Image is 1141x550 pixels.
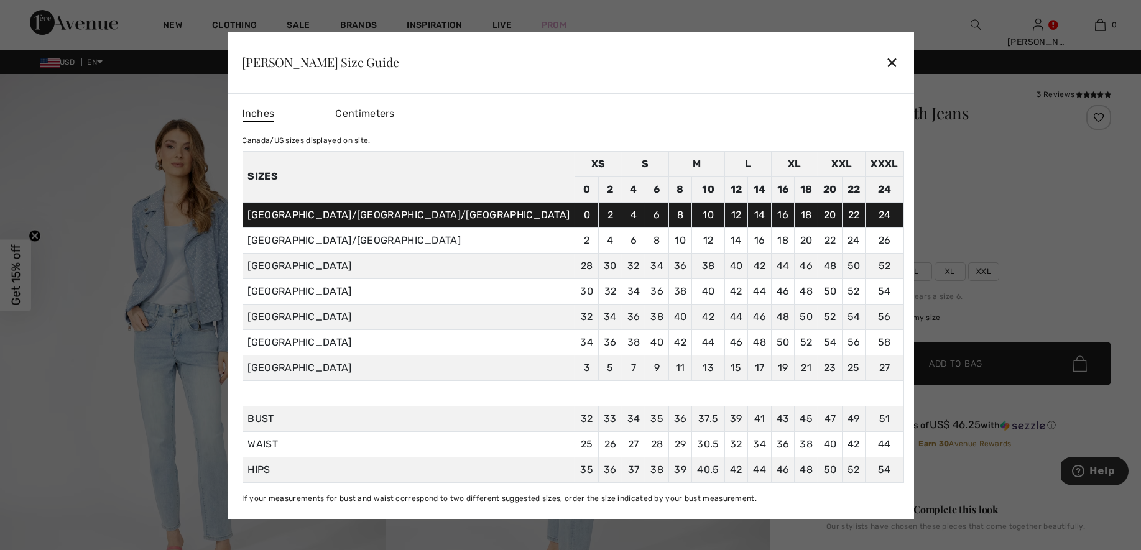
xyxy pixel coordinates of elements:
td: 44 [692,329,724,355]
span: 50 [824,464,837,475]
td: 14 [748,176,772,202]
td: 40 [724,253,748,278]
td: 48 [748,329,772,355]
td: 7 [622,355,645,380]
td: 10 [692,176,724,202]
span: 32 [581,413,593,424]
td: 22 [818,227,843,253]
td: 48 [771,304,795,329]
span: 40.5 [697,464,719,475]
td: 38 [622,329,645,355]
span: 34 [627,413,640,424]
td: 23 [818,355,843,380]
td: 20 [795,227,818,253]
td: S [622,151,668,176]
td: M [668,151,724,176]
td: HIPS [243,457,575,482]
td: 12 [724,176,748,202]
td: 58 [866,329,903,355]
td: 48 [795,278,818,304]
span: 52 [848,464,860,475]
span: 25 [581,438,593,450]
td: 50 [842,253,866,278]
td: 18 [795,176,818,202]
td: 6 [645,202,669,227]
span: 44 [753,464,766,475]
span: 44 [878,438,891,450]
td: 42 [748,253,772,278]
td: 36 [668,253,692,278]
td: 36 [622,304,645,329]
td: 4 [622,202,645,227]
td: WAIST [243,431,575,457]
td: BUST [243,406,575,431]
td: 36 [599,329,622,355]
td: 34 [622,278,645,304]
td: 15 [724,355,748,380]
span: 34 [753,438,766,450]
td: 50 [795,304,818,329]
td: 2 [575,227,599,253]
td: 6 [645,176,669,202]
td: 46 [724,329,748,355]
span: 29 [675,438,686,450]
td: XL [771,151,818,176]
span: 38 [800,438,813,450]
td: 18 [795,202,818,227]
td: 40 [692,278,724,304]
td: 52 [818,304,843,329]
span: 35 [650,413,663,424]
td: 22 [842,176,866,202]
td: [GEOGRAPHIC_DATA] [243,278,575,304]
td: 30 [575,278,599,304]
div: ✕ [885,49,898,75]
td: 56 [842,329,866,355]
td: 34 [575,329,599,355]
td: 12 [692,227,724,253]
td: [GEOGRAPHIC_DATA]/[GEOGRAPHIC_DATA]/[GEOGRAPHIC_DATA] [243,202,575,227]
td: 6 [622,227,645,253]
span: 30.5 [697,438,719,450]
span: 48 [800,464,813,475]
td: 13 [692,355,724,380]
td: 28 [575,253,599,278]
span: 36 [777,438,790,450]
td: 26 [866,227,903,253]
span: 54 [878,464,891,475]
span: Help [28,9,53,20]
td: 25 [842,355,866,380]
td: 38 [692,253,724,278]
td: XXL [818,151,866,176]
td: 16 [748,227,772,253]
td: 18 [771,227,795,253]
td: 40 [645,329,669,355]
td: 0 [575,176,599,202]
span: 28 [651,438,663,450]
span: 42 [848,438,860,450]
td: 22 [842,202,866,227]
span: 36 [604,464,617,475]
td: 3 [575,355,599,380]
td: 44 [748,278,772,304]
td: 44 [724,304,748,329]
td: 30 [599,253,622,278]
td: [GEOGRAPHIC_DATA] [243,304,575,329]
td: 21 [795,355,818,380]
td: 50 [818,278,843,304]
td: 54 [866,278,903,304]
td: 8 [645,227,669,253]
td: 44 [771,253,795,278]
span: 36 [674,413,687,424]
td: [GEOGRAPHIC_DATA] [243,329,575,355]
td: 38 [645,304,669,329]
td: 32 [622,253,645,278]
td: 46 [795,253,818,278]
td: 38 [668,278,692,304]
span: 26 [604,438,617,450]
td: 11 [668,355,692,380]
td: 42 [692,304,724,329]
span: 46 [777,464,790,475]
td: 8 [668,202,692,227]
span: 41 [754,413,765,424]
td: 42 [668,329,692,355]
